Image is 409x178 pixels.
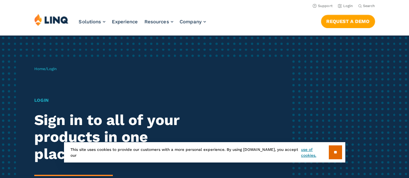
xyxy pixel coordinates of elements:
[358,4,375,8] button: Open Search Bar
[363,4,375,8] span: Search
[64,142,345,162] div: This site uses cookies to provide our customers with a more personal experience. By using [DOMAIN...
[321,15,375,28] a: Request a Demo
[79,14,206,35] nav: Primary Navigation
[321,14,375,28] nav: Button Navigation
[145,19,173,25] a: Resources
[338,4,353,8] a: Login
[47,67,57,71] span: Login
[313,4,333,8] a: Support
[34,97,192,104] h1: Login
[180,19,206,25] a: Company
[34,67,57,71] span: /
[34,14,69,26] img: LINQ | K‑12 Software
[180,19,202,25] span: Company
[145,19,169,25] span: Resources
[79,19,105,25] a: Solutions
[301,147,328,158] a: use of cookies.
[79,19,101,25] span: Solutions
[112,19,138,25] a: Experience
[34,67,45,71] a: Home
[34,112,192,163] h2: Sign in to all of your products in one place.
